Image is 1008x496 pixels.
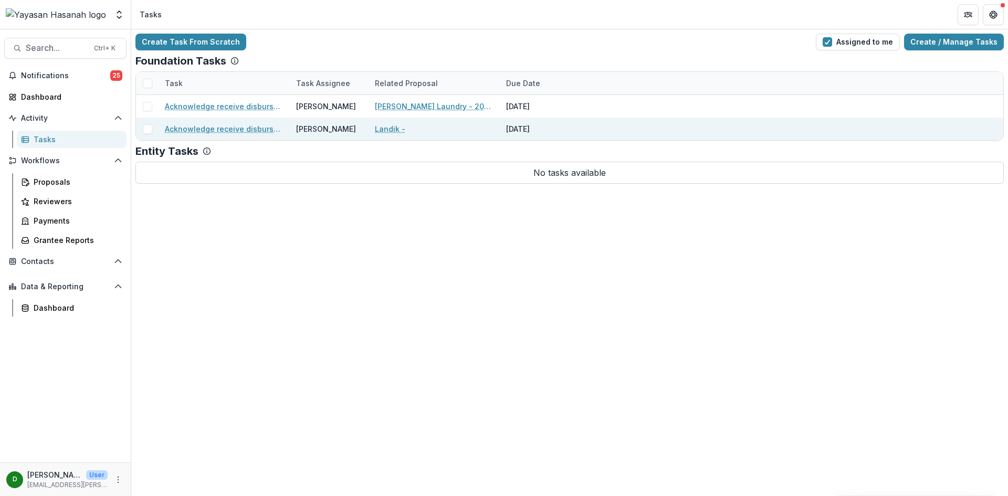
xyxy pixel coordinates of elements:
div: Task [159,78,189,89]
div: Ctrl + K [92,43,118,54]
a: Create / Manage Tasks [904,34,1004,50]
div: Dashboard [34,302,118,313]
button: Search... [4,38,127,59]
p: Foundation Tasks [135,55,226,67]
button: Open entity switcher [112,4,127,25]
a: Create Task From Scratch [135,34,246,50]
a: Proposals [17,173,127,191]
div: Payments [34,215,118,226]
button: Open Workflows [4,152,127,169]
div: Task Assignee [290,72,369,94]
p: Entity Tasks [135,145,198,157]
div: Related Proposal [369,72,500,94]
div: [PERSON_NAME] [296,101,356,112]
span: Data & Reporting [21,282,110,291]
span: Workflows [21,156,110,165]
button: Open Data & Reporting [4,278,127,295]
div: Task Assignee [290,78,356,89]
a: Payments [17,212,127,229]
a: Acknowledge receive disbursement details (Finance) [165,101,283,112]
span: Notifications [21,71,110,80]
div: Task [159,72,290,94]
a: Acknowledge receive disbursement details (Finance) [165,123,283,134]
a: Grantee Reports [17,231,127,249]
button: Open Activity [4,110,127,126]
div: Grantee Reports [34,235,118,246]
div: Tasks [140,9,162,20]
span: 25 [110,70,122,81]
button: More [112,473,124,486]
div: [PERSON_NAME] [296,123,356,134]
p: No tasks available [135,162,1004,184]
a: Dashboard [17,299,127,316]
a: Landik - [375,123,405,134]
nav: breadcrumb [135,7,166,22]
div: Tasks [34,134,118,145]
button: Partners [958,4,979,25]
span: Activity [21,114,110,123]
button: Assigned to me [816,34,900,50]
a: Tasks [17,131,127,148]
p: User [86,470,108,480]
span: Search... [26,43,88,53]
div: Dashboard [21,91,118,102]
div: Reviewers [34,196,118,207]
div: Proposals [34,176,118,187]
p: [EMAIL_ADDRESS][PERSON_NAME][DOMAIN_NAME] [27,480,108,490]
div: Due Date [500,72,579,94]
p: [PERSON_NAME] [27,469,82,480]
a: Dashboard [4,88,127,105]
span: Contacts [21,257,110,266]
a: [PERSON_NAME] Laundry - 2025 - HSEF2025 Application [375,101,493,112]
button: Open Contacts [4,253,127,270]
a: Reviewers [17,193,127,210]
div: Due Date [500,78,547,89]
div: Dina [13,476,17,483]
img: Yayasan Hasanah logo [6,8,106,21]
div: Related Proposal [369,78,444,89]
div: [DATE] [500,95,579,118]
button: Get Help [983,4,1004,25]
div: [DATE] [500,118,579,140]
button: Notifications25 [4,67,127,84]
